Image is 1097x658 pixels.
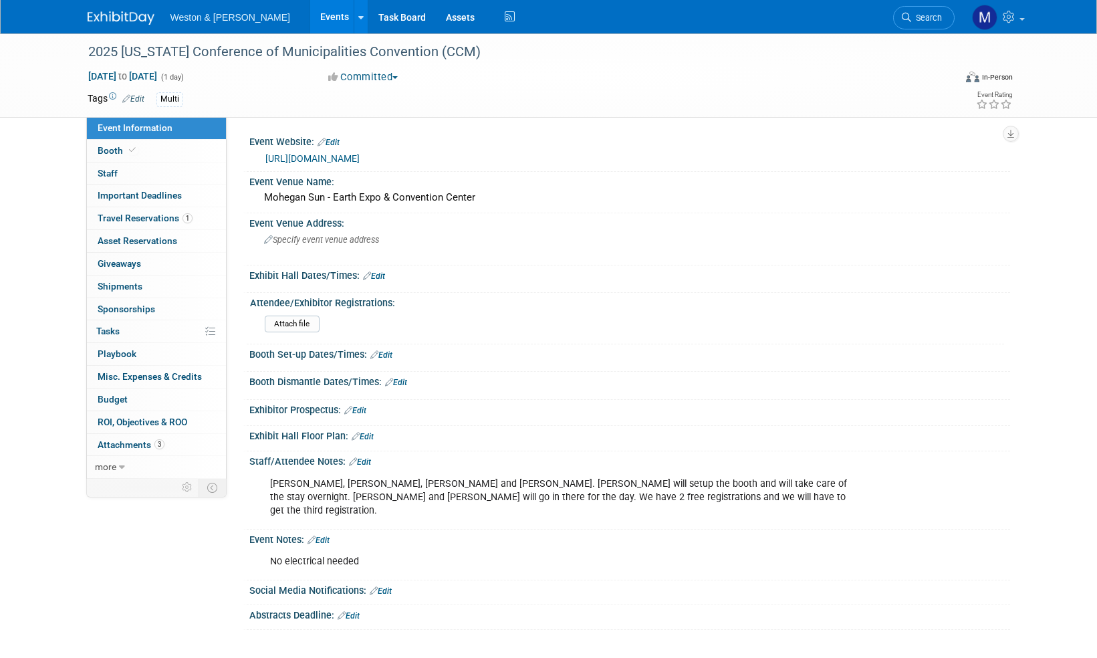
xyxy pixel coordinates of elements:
span: Giveaways [98,258,141,269]
img: ExhibitDay [88,11,154,25]
div: In-Person [981,72,1013,82]
td: Tags [88,92,144,107]
a: ROI, Objectives & ROO [87,411,226,433]
div: Event Format [876,70,1013,90]
a: Shipments [87,276,226,298]
a: Edit [370,586,392,596]
a: Search [893,6,955,29]
span: 1 [182,213,193,223]
a: Edit [308,536,330,545]
span: Specify event venue address [264,235,379,245]
div: Exhibit Hall Floor Plan: [249,426,1010,443]
span: Misc. Expenses & Credits [98,371,202,382]
div: Exhibitor Prospectus: [249,400,1010,417]
a: Tasks [87,320,226,342]
a: Important Deadlines [87,185,226,207]
div: No electrical needed [261,548,863,575]
span: ROI, Objectives & ROO [98,417,187,427]
span: Shipments [98,281,142,292]
a: Sponsorships [87,298,226,320]
td: Toggle Event Tabs [199,479,226,496]
a: Staff [87,162,226,185]
span: Budget [98,394,128,405]
div: Event Website: [249,132,1010,149]
span: Travel Reservations [98,213,193,223]
span: Weston & [PERSON_NAME] [170,12,290,23]
div: Exhibit Hall Dates/Times: [249,265,1010,283]
img: Mary Ann Trujillo [972,5,997,30]
div: Social Media Notifications: [249,580,1010,598]
a: more [87,456,226,478]
a: Edit [318,138,340,147]
span: Attachments [98,439,164,450]
a: Edit [363,271,385,281]
a: Travel Reservations1 [87,207,226,229]
span: to [116,71,129,82]
a: Asset Reservations [87,230,226,252]
img: Format-Inperson.png [966,72,979,82]
div: Event Venue Name: [249,172,1010,189]
div: Event Venue Address: [249,213,1010,230]
a: Edit [344,406,366,415]
span: Asset Reservations [98,235,177,246]
div: Multi [156,92,183,106]
span: Booth [98,145,138,156]
a: Edit [122,94,144,104]
span: [DATE] [DATE] [88,70,158,82]
div: Event Notes: [249,530,1010,547]
a: Budget [87,389,226,411]
span: Event Information [98,122,172,133]
i: Booth reservation complete [129,146,136,154]
div: [PERSON_NAME], [PERSON_NAME], [PERSON_NAME] and [PERSON_NAME]. [PERSON_NAME] will setup the booth... [261,471,863,524]
span: Playbook [98,348,136,359]
a: Playbook [87,343,226,365]
a: Edit [338,611,360,621]
span: Staff [98,168,118,179]
div: Mohegan Sun - Earth Expo & Convention Center [259,187,1000,208]
button: Committed [324,70,403,84]
a: Giveaways [87,253,226,275]
span: Important Deadlines [98,190,182,201]
div: Abstracts Deadline: [249,605,1010,623]
span: (1 day) [160,73,184,82]
a: Misc. Expenses & Credits [87,366,226,388]
a: Booth [87,140,226,162]
a: Edit [349,457,371,467]
div: 2025 [US_STATE] Conference of Municipalities Convention (CCM) [84,40,935,64]
span: Sponsorships [98,304,155,314]
td: Personalize Event Tab Strip [176,479,199,496]
a: Edit [370,350,392,360]
span: 3 [154,439,164,449]
div: Booth Dismantle Dates/Times: [249,372,1010,389]
span: more [95,461,116,472]
div: Attendee/Exhibitor Registrations: [250,293,1004,310]
div: Staff/Attendee Notes: [249,451,1010,469]
span: Search [911,13,942,23]
a: Attachments3 [87,434,226,456]
a: Edit [352,432,374,441]
a: Event Information [87,117,226,139]
a: [URL][DOMAIN_NAME] [265,153,360,164]
div: Booth Set-up Dates/Times: [249,344,1010,362]
div: Event Rating [976,92,1012,98]
a: Edit [385,378,407,387]
span: Tasks [96,326,120,336]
